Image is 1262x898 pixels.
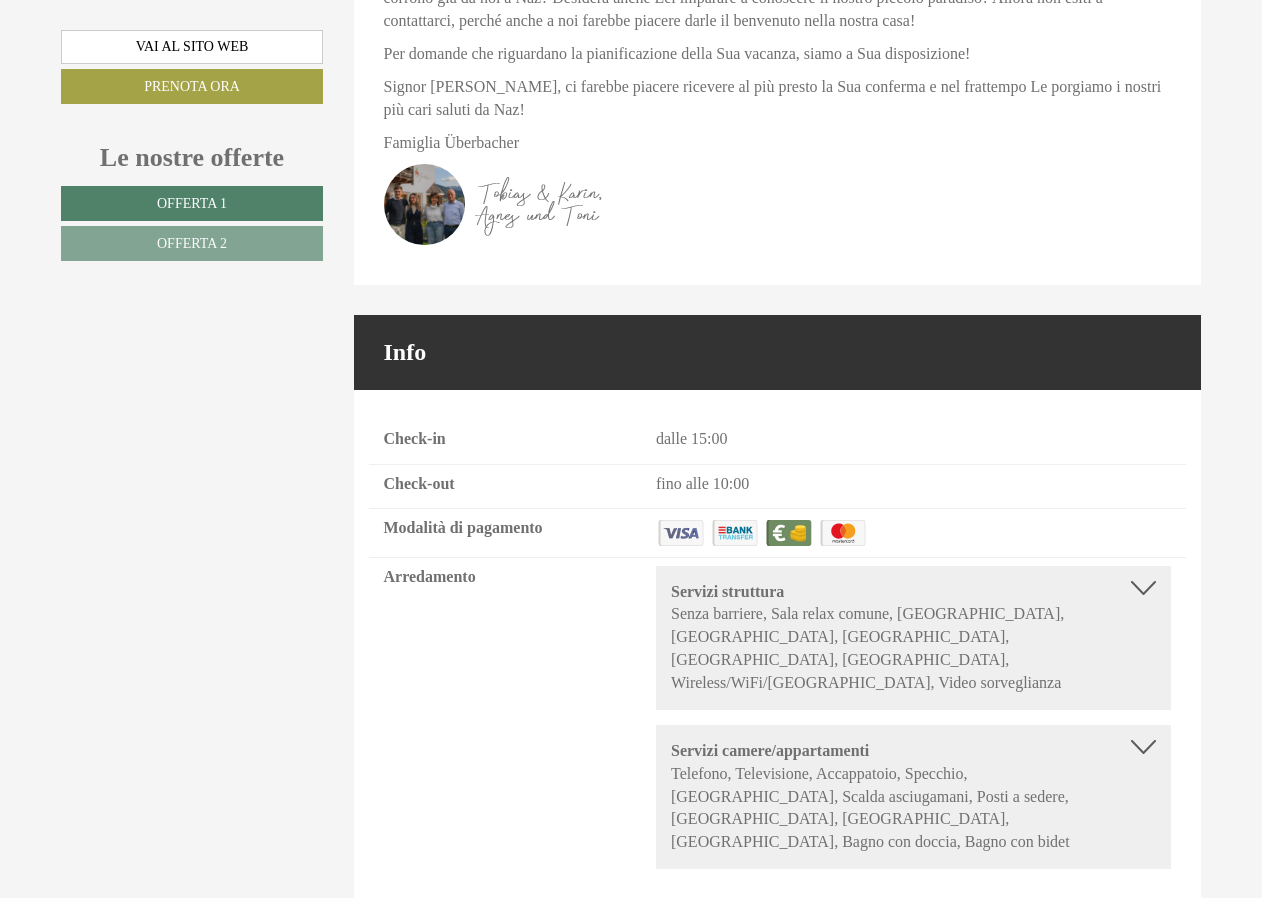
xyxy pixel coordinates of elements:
b: Servizi struttura [671,583,784,600]
p: Per domande che riguardano la pianificazione della Sua vacanza, siamo a Sua disposizione! [384,43,1172,66]
div: dalle 15:00 [641,428,1186,451]
div: Telefono, Televisione, Accappatoio, Specchio, [GEOGRAPHIC_DATA], Scalda asciugamani, Posti a sede... [671,763,1156,854]
p: Famiglia Überbacher [384,132,1172,155]
label: Check-in [384,428,446,451]
img: Maestro [818,517,868,548]
div: Senza barriere, Sala relax comune, [GEOGRAPHIC_DATA], [GEOGRAPHIC_DATA], [GEOGRAPHIC_DATA], [GEOG... [671,603,1156,694]
img: Visa [656,517,706,548]
div: fino alle 10:00 [641,473,1186,496]
img: Bonifico bancario [710,517,760,548]
span: Offerta 1 [157,196,227,211]
img: image [384,164,685,245]
img: Contanti [764,517,814,548]
p: Signor [PERSON_NAME], ci farebbe piacere ricevere al più presto la Sua conferma e nel frattempo L... [384,76,1172,122]
a: Vai al sito web [61,30,323,64]
div: Le nostre offerte [61,139,323,176]
span: Offerta 2 [157,236,227,251]
label: Check-out [384,473,455,496]
b: Servizi camere/appartamenti [671,742,869,759]
label: Modalità di pagamento [384,517,543,540]
div: Info [354,315,1202,389]
a: Prenota ora [61,69,323,104]
label: Arredamento [384,566,476,589]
